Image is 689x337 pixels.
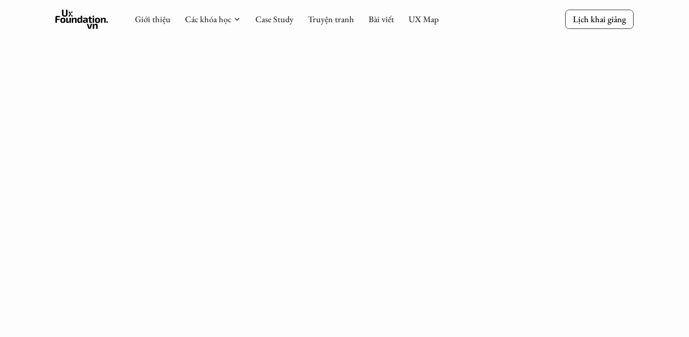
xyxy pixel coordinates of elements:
a: Truyện tranh [308,13,354,25]
a: Case Study [255,13,293,25]
a: UX Map [409,13,439,25]
p: Lịch khai giảng [573,13,626,25]
a: Bài viết [369,13,394,25]
a: Lịch khai giảng [565,10,634,28]
a: Giới thiệu [135,13,171,25]
a: Các khóa học [185,13,231,25]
